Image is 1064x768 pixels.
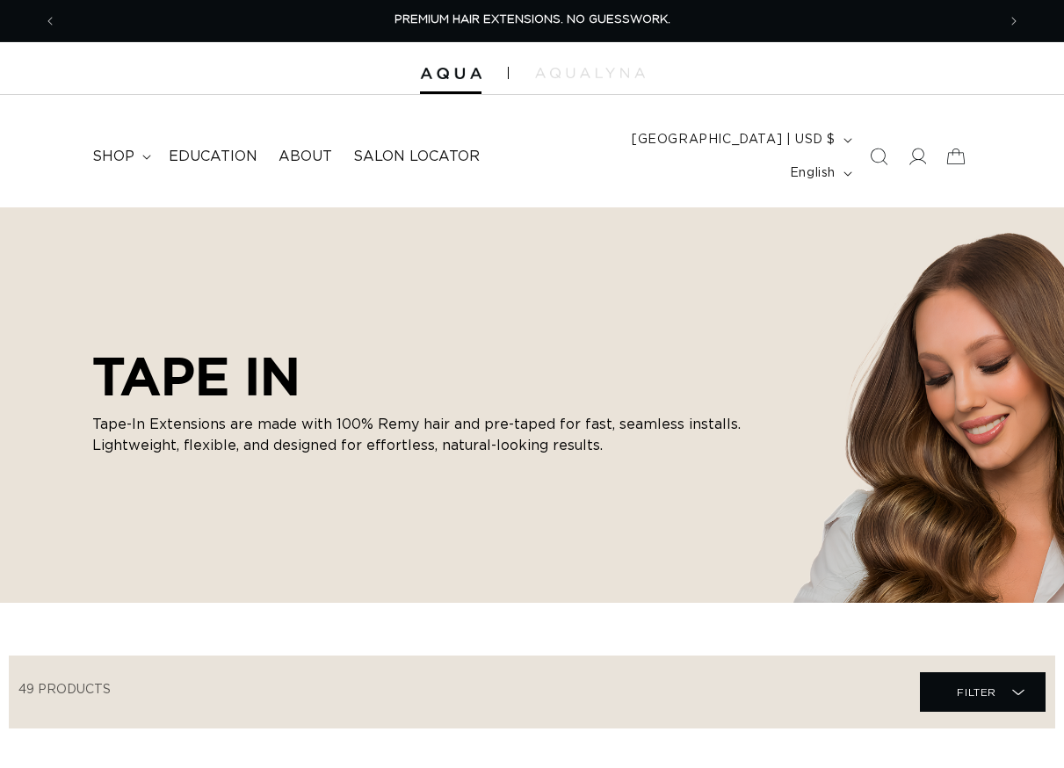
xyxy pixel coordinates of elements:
[420,68,481,80] img: Aqua Hair Extensions
[82,137,158,177] summary: shop
[353,148,480,166] span: Salon Locator
[621,123,859,156] button: [GEOGRAPHIC_DATA] | USD $
[343,137,490,177] a: Salon Locator
[18,684,111,696] span: 49 products
[957,676,996,709] span: Filter
[779,156,859,190] button: English
[995,4,1033,38] button: Next announcement
[859,137,898,176] summary: Search
[394,14,670,25] span: PREMIUM HAIR EXTENSIONS. NO GUESSWORK.
[632,131,836,149] span: [GEOGRAPHIC_DATA] | USD $
[31,4,69,38] button: Previous announcement
[920,672,1046,712] summary: Filter
[92,414,760,456] p: Tape-In Extensions are made with 100% Remy hair and pre-taped for fast, seamless installs. Lightw...
[169,148,257,166] span: Education
[92,345,760,407] h2: TAPE IN
[535,68,645,78] img: aqualyna.com
[279,148,332,166] span: About
[158,137,268,177] a: Education
[268,137,343,177] a: About
[92,148,134,166] span: shop
[790,164,836,183] span: English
